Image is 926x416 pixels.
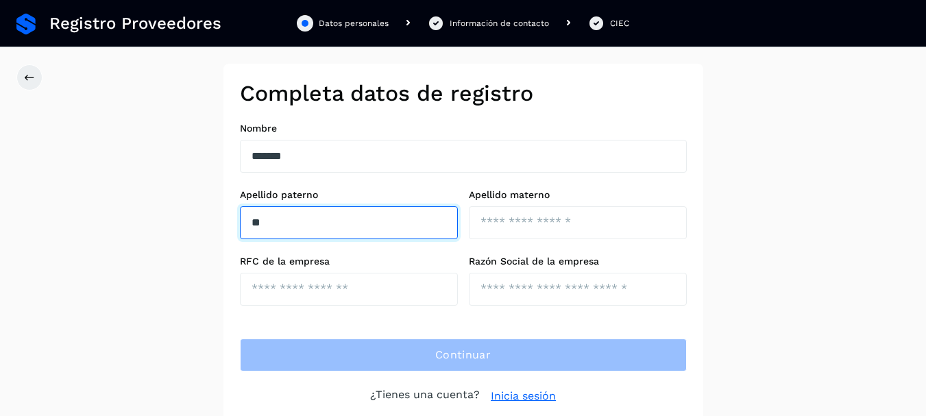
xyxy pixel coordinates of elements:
a: Inicia sesión [491,388,556,404]
span: Continuar [435,347,491,363]
h2: Completa datos de registro [240,80,687,106]
label: Apellido paterno [240,189,458,201]
label: Razón Social de la empresa [469,256,687,267]
div: Información de contacto [450,17,549,29]
label: Nombre [240,123,687,134]
div: Datos personales [319,17,389,29]
p: ¿Tienes una cuenta? [370,388,480,404]
span: Registro Proveedores [49,14,221,34]
div: CIEC [610,17,629,29]
button: Continuar [240,339,687,371]
label: Apellido materno [469,189,687,201]
label: RFC de la empresa [240,256,458,267]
